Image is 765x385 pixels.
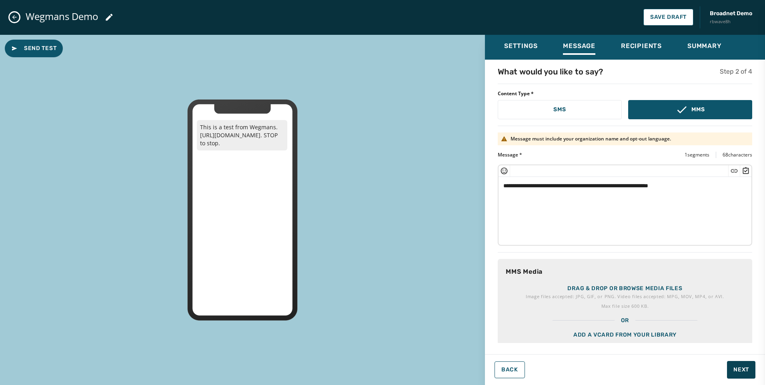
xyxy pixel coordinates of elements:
p: Image files accepted: JPG, GIF, or PNG. Video files accepted: MPG, MOV, MP4, or AVI. [526,293,724,301]
p: Max file size 600 KB. [526,302,724,310]
span: Summary [687,42,722,50]
span: Next [733,366,749,374]
label: Message * [498,152,522,158]
h4: What would you like to say? [498,66,603,77]
span: rbwave8h [710,18,752,25]
span: Save Draft [650,14,687,20]
button: Summary [681,38,728,56]
span: Recipients [621,42,662,50]
p: This is a test from Wegmans. [URL][DOMAIN_NAME]. STOP to stop. [197,120,287,150]
span: Message [563,42,595,50]
span: Settings [504,42,537,50]
button: SMS [498,100,622,119]
button: Back [495,361,525,378]
button: MMS [628,100,752,119]
p: SMS [553,106,566,114]
p: Message must include your organization name and opt-out language. [511,136,671,142]
button: Insert Short Link [730,167,738,175]
button: Save Draft [643,9,693,26]
button: Message [557,38,602,56]
button: Settings [498,38,544,56]
p: MMS [691,106,705,114]
button: Recipients [615,38,668,56]
span: Broadnet Demo [710,10,752,18]
div: Add a vCard from your library [498,325,752,365]
button: Next [727,361,755,379]
p: Drag & drop or browse media files [567,285,682,293]
p: MMS Media [506,267,543,277]
button: Insert Emoji [500,167,508,175]
span: Back [501,367,518,373]
h5: Step 2 of 4 [720,67,752,76]
div: OR [498,317,752,325]
span: 68 characters [723,152,752,158]
span: Content Type * [498,90,752,97]
button: Insert Survey [742,167,750,175]
span: 1 segments [685,152,709,158]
